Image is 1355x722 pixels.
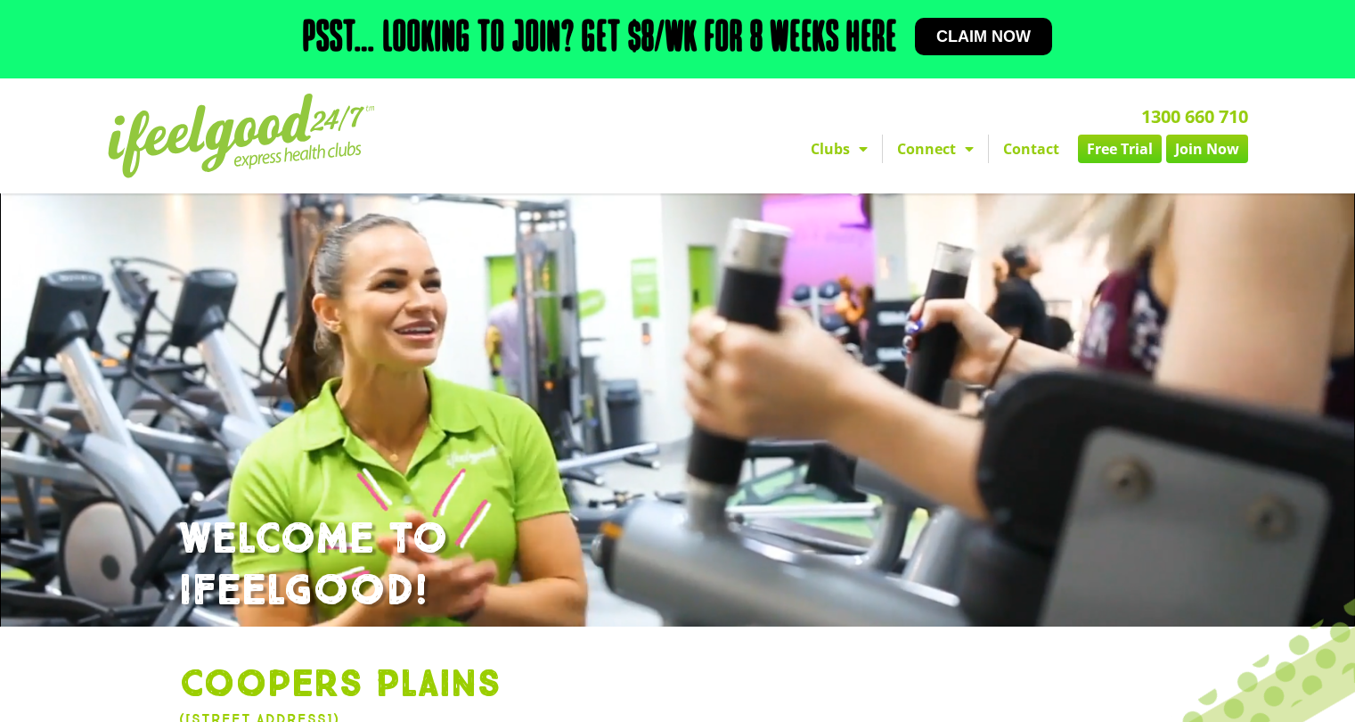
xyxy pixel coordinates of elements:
[513,135,1248,163] nav: Menu
[989,135,1073,163] a: Contact
[1166,135,1248,163] a: Join Now
[303,18,897,61] h2: Psst… Looking to join? Get $8/wk for 8 weeks here
[796,135,882,163] a: Clubs
[1078,135,1162,163] a: Free Trial
[179,514,1177,617] h1: WELCOME TO IFEELGOOD!
[179,662,1177,709] h1: Coopers Plains
[1141,104,1248,128] a: 1300 660 710
[936,29,1031,45] span: Claim now
[915,18,1052,55] a: Claim now
[883,135,988,163] a: Connect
